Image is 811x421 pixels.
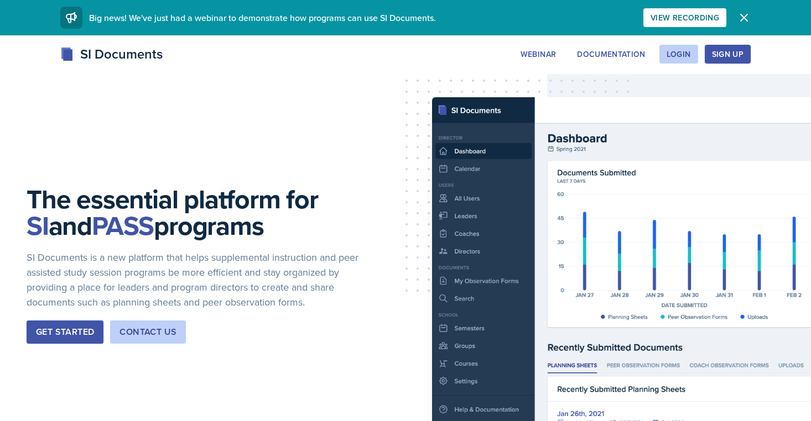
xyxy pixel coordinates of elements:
button: Documentation [570,45,653,64]
div: Get Started [36,325,94,339]
button: Webinar [513,45,563,64]
div: Sign Up [712,50,744,59]
button: Get Started [27,320,103,344]
button: View Recording [643,8,726,27]
div: Login [667,50,691,59]
button: Contact Us [110,320,186,344]
div: Webinar [521,50,556,59]
div: SI Documents [60,44,163,64]
div: View Recording [651,13,719,22]
button: Login [659,45,698,64]
div: Contact Us [119,325,176,339]
button: Sign Up [705,45,751,64]
span: Big news! We've just had a webinar to demonstrate how programs can use SI Documents. [89,12,436,24]
div: Documentation [577,50,646,59]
